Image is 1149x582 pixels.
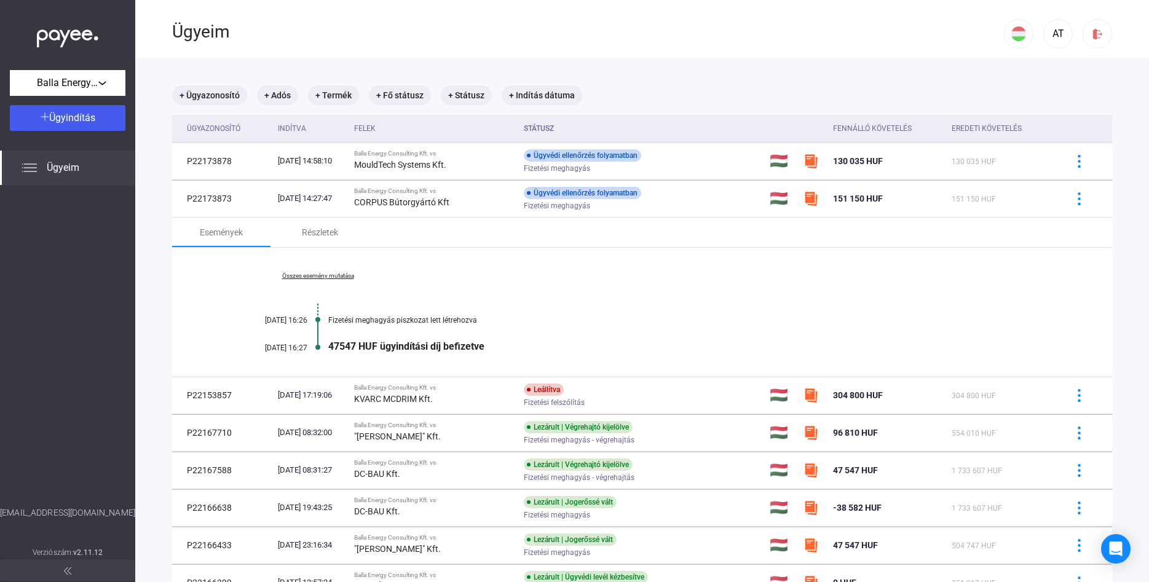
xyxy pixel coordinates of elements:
[187,121,240,136] div: Ügyazonosító
[354,160,446,170] strong: MouldTech Systems Kft.
[524,533,617,546] div: Lezárult | Jogerőssé vált
[524,496,617,508] div: Lezárult | Jogerőssé vált
[524,421,633,433] div: Lezárult | Végrehajtó kijelölve
[804,463,818,478] img: szamlazzhu-mini
[804,388,818,403] img: szamlazzhu-mini
[354,121,514,136] div: Felek
[10,70,125,96] button: Balla Energy Consulting Kft.
[765,180,799,217] td: 🇭🇺
[1066,457,1092,483] button: more-blue
[1073,192,1086,205] img: more-blue
[172,22,1004,42] div: Ügyeim
[1066,148,1092,174] button: more-blue
[172,143,273,179] td: P22173878
[833,194,883,203] span: 151 150 HUF
[765,414,799,451] td: 🇭🇺
[1073,539,1086,552] img: more-blue
[234,272,402,280] a: Összes esemény mutatása
[278,539,344,551] div: [DATE] 23:16:34
[1073,427,1086,439] img: more-blue
[524,433,634,447] span: Fizetési meghagyás - végrehajtás
[278,427,344,439] div: [DATE] 08:32:00
[765,377,799,414] td: 🇭🇺
[524,199,590,213] span: Fizetési meghagyás
[833,465,878,475] span: 47 547 HUF
[354,187,514,195] div: Balla Energy Consulting Kft. vs
[952,391,996,400] span: 304 800 HUF
[524,470,634,485] span: Fizetési meghagyás - végrehajtás
[952,429,996,438] span: 554 010 HUF
[1066,532,1092,558] button: more-blue
[354,197,449,207] strong: CORPUS Bútorgyártó Kft
[952,121,1022,136] div: Eredeti követelés
[328,340,1051,352] div: 47547 HUF ügyindítási díj befizetve
[1066,382,1092,408] button: more-blue
[952,157,996,166] span: 130 035 HUF
[354,150,514,157] div: Balla Energy Consulting Kft. vs
[354,506,400,516] strong: DC-BAU Kft.
[234,316,307,324] div: [DATE] 16:26
[278,121,344,136] div: Indítva
[524,508,590,522] span: Fizetési meghagyás
[1073,155,1086,168] img: more-blue
[1091,28,1104,41] img: logout-red
[354,121,376,136] div: Felek
[765,489,799,526] td: 🇭🇺
[833,121,942,136] div: Fennálló követelés
[354,469,400,479] strong: DC-BAU Kft.
[765,527,799,564] td: 🇭🇺
[765,143,799,179] td: 🇭🇺
[73,548,103,557] strong: v2.11.12
[833,121,912,136] div: Fennálló követelés
[172,414,273,451] td: P22167710
[278,501,344,514] div: [DATE] 19:43:25
[278,121,306,136] div: Indítva
[1083,19,1112,49] button: logout-red
[524,395,585,410] span: Fizetési felszólítás
[302,225,338,240] div: Részletek
[804,425,818,440] img: szamlazzhu-mini
[172,85,247,105] mat-chip: + Ügyazonosító
[354,544,441,554] strong: "[PERSON_NAME]" Kft.
[172,180,273,217] td: P22173873
[952,121,1051,136] div: Eredeti követelés
[354,384,514,391] div: Balla Energy Consulting Kft. vs
[369,85,431,105] mat-chip: + Fő státusz
[952,541,996,550] span: 504 747 HUF
[10,105,125,131] button: Ügyindítás
[172,377,273,414] td: P22153857
[308,85,359,105] mat-chip: + Termék
[234,344,307,352] div: [DATE] 16:27
[49,112,95,124] span: Ügyindítás
[1066,420,1092,446] button: more-blue
[952,195,996,203] span: 151 150 HUF
[502,85,582,105] mat-chip: + Indítás dátuma
[1066,186,1092,211] button: more-blue
[354,431,441,441] strong: "[PERSON_NAME]" Kft.
[1073,464,1086,477] img: more-blue
[37,23,98,48] img: white-payee-white-dot.svg
[1043,19,1073,49] button: AT
[1073,389,1086,402] img: more-blue
[278,464,344,476] div: [DATE] 08:31:27
[328,316,1051,324] div: Fizetési meghagyás piszkozat lett létrehozva
[441,85,492,105] mat-chip: + Státusz
[804,154,818,168] img: szamlazzhu-mini
[833,540,878,550] span: 47 547 HUF
[524,187,641,199] div: Ügyvédi ellenőrzés folyamatban
[354,422,514,429] div: Balla Energy Consulting Kft. vs
[952,504,1002,513] span: 1 733 607 HUF
[524,161,590,176] span: Fizetési meghagyás
[354,572,514,579] div: Balla Energy Consulting Kft. vs
[354,459,514,466] div: Balla Energy Consulting Kft. vs
[524,383,564,396] div: Leállítva
[22,160,37,175] img: list.svg
[524,545,590,560] span: Fizetési meghagyás
[804,191,818,206] img: szamlazzhu-mini
[833,390,883,400] span: 304 800 HUF
[257,85,298,105] mat-chip: + Adós
[1066,495,1092,521] button: more-blue
[1073,501,1086,514] img: more-blue
[354,497,514,504] div: Balla Energy Consulting Kft. vs
[354,394,433,404] strong: KVARC MCDRIM Kft.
